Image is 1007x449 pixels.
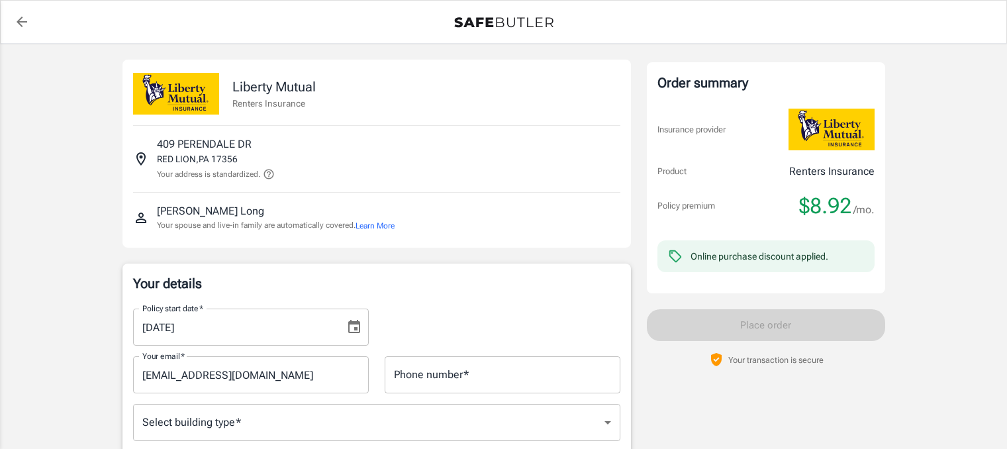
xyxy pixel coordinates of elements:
[657,165,687,178] p: Product
[133,210,149,226] svg: Insured person
[133,151,149,167] svg: Insured address
[133,73,219,115] img: Liberty Mutual
[657,199,715,213] p: Policy premium
[385,356,620,393] input: Enter number
[157,203,264,219] p: [PERSON_NAME] Long
[657,123,726,136] p: Insurance provider
[657,73,875,93] div: Order summary
[454,17,553,28] img: Back to quotes
[133,274,620,293] p: Your details
[691,250,828,263] div: Online purchase discount applied.
[789,164,875,179] p: Renters Insurance
[853,201,875,219] span: /mo.
[157,136,252,152] p: 409 PERENDALE DR
[789,109,875,150] img: Liberty Mutual
[142,350,185,362] label: Your email
[157,168,260,180] p: Your address is standardized.
[9,9,35,35] a: back to quotes
[799,193,851,219] span: $8.92
[356,220,395,232] button: Learn More
[232,77,316,97] p: Liberty Mutual
[157,152,238,166] p: RED LION , PA 17356
[133,356,369,393] input: Enter email
[728,354,824,366] p: Your transaction is secure
[157,219,395,232] p: Your spouse and live-in family are automatically covered.
[133,309,336,346] input: MM/DD/YYYY
[341,314,367,340] button: Choose date, selected date is Sep 3, 2025
[142,303,203,314] label: Policy start date
[232,97,316,110] p: Renters Insurance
